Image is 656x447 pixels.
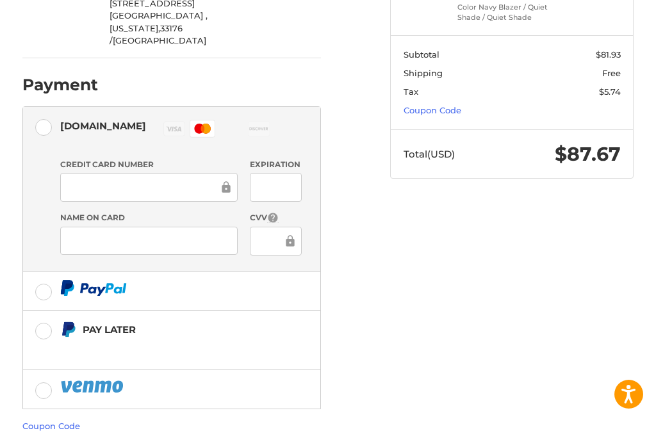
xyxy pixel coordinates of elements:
[550,412,656,447] iframe: Google Customer Reviews
[457,2,563,23] li: Color Navy Blazer / Quiet Shade / Quiet Shade
[22,75,98,95] h2: Payment
[404,86,418,97] span: Tax
[404,148,455,160] span: Total (USD)
[110,23,160,33] span: [US_STATE],
[250,212,302,224] label: CVV
[60,159,238,170] label: Credit Card Number
[596,49,621,60] span: $81.93
[60,343,302,354] iframe: PayPal Message 2
[60,280,127,296] img: PayPal icon
[60,115,146,136] div: [DOMAIN_NAME]
[404,68,443,78] span: Shipping
[599,86,621,97] span: $5.74
[83,319,302,340] div: Pay Later
[602,68,621,78] span: Free
[404,105,461,115] a: Coupon Code
[404,49,439,60] span: Subtotal
[555,142,621,166] span: $87.67
[250,159,302,170] label: Expiration
[22,421,80,431] a: Coupon Code
[60,321,76,337] img: Pay Later icon
[110,10,208,20] span: [GEOGRAPHIC_DATA] ,
[113,35,206,45] span: [GEOGRAPHIC_DATA]
[60,378,126,394] img: PayPal icon
[60,212,238,224] label: Name on Card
